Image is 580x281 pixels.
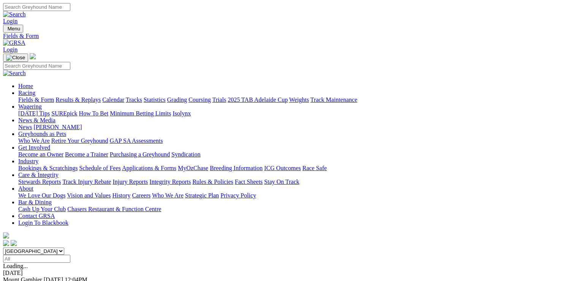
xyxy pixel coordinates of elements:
[3,25,23,33] button: Toggle navigation
[18,137,50,144] a: Who We Are
[113,178,148,185] a: Injury Reports
[3,70,26,77] img: Search
[18,131,66,137] a: Greyhounds as Pets
[3,46,17,53] a: Login
[192,178,233,185] a: Rules & Policies
[3,54,28,62] button: Toggle navigation
[18,110,50,117] a: [DATE] Tips
[18,199,52,205] a: Bar & Dining
[6,55,25,61] img: Close
[18,144,50,151] a: Get Involved
[102,96,124,103] a: Calendar
[132,192,151,199] a: Careers
[302,165,326,171] a: Race Safe
[30,53,36,59] img: logo-grsa-white.png
[18,124,32,130] a: News
[3,62,70,70] input: Search
[18,165,577,172] div: Industry
[311,96,357,103] a: Track Maintenance
[3,270,577,276] div: [DATE]
[18,219,68,226] a: Login To Blackbook
[171,151,200,158] a: Syndication
[79,165,120,171] a: Schedule of Fees
[18,178,61,185] a: Stewards Reports
[210,165,263,171] a: Breeding Information
[235,178,263,185] a: Fact Sheets
[264,178,299,185] a: Stay On Track
[178,165,208,171] a: MyOzChase
[18,117,55,123] a: News & Media
[18,206,577,213] div: Bar & Dining
[18,90,35,96] a: Racing
[65,151,108,158] a: Become a Trainer
[18,192,65,199] a: We Love Our Dogs
[149,178,191,185] a: Integrity Reports
[18,172,59,178] a: Care & Integrity
[167,96,187,103] a: Grading
[18,83,33,89] a: Home
[11,240,17,246] img: twitter.svg
[55,96,101,103] a: Results & Replays
[18,96,577,103] div: Racing
[220,192,256,199] a: Privacy Policy
[33,124,82,130] a: [PERSON_NAME]
[228,96,288,103] a: 2025 TAB Adelaide Cup
[79,110,109,117] a: How To Bet
[126,96,142,103] a: Tracks
[18,165,78,171] a: Bookings & Scratchings
[18,124,577,131] div: News & Media
[3,18,17,24] a: Login
[18,137,577,144] div: Greyhounds as Pets
[3,33,577,39] a: Fields & Form
[3,240,9,246] img: facebook.svg
[173,110,191,117] a: Isolynx
[18,96,54,103] a: Fields & Form
[289,96,309,103] a: Weights
[18,103,42,110] a: Wagering
[18,158,38,164] a: Industry
[110,110,171,117] a: Minimum Betting Limits
[3,39,25,46] img: GRSA
[112,192,130,199] a: History
[3,263,28,269] span: Loading...
[212,96,226,103] a: Trials
[144,96,166,103] a: Statistics
[122,165,176,171] a: Applications & Forms
[67,206,161,212] a: Chasers Restaurant & Function Centre
[18,192,577,199] div: About
[18,213,55,219] a: Contact GRSA
[110,151,170,158] a: Purchasing a Greyhound
[18,178,577,185] div: Care & Integrity
[18,185,33,192] a: About
[67,192,111,199] a: Vision and Values
[18,151,63,158] a: Become an Owner
[18,206,66,212] a: Cash Up Your Club
[18,110,577,117] div: Wagering
[152,192,184,199] a: Who We Are
[3,232,9,238] img: logo-grsa-white.png
[3,11,26,18] img: Search
[185,192,219,199] a: Strategic Plan
[62,178,111,185] a: Track Injury Rebate
[51,137,108,144] a: Retire Your Greyhound
[110,137,163,144] a: GAP SA Assessments
[8,26,20,32] span: Menu
[264,165,301,171] a: ICG Outcomes
[3,255,70,263] input: Select date
[18,151,577,158] div: Get Involved
[51,110,77,117] a: SUREpick
[3,3,70,11] input: Search
[189,96,211,103] a: Coursing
